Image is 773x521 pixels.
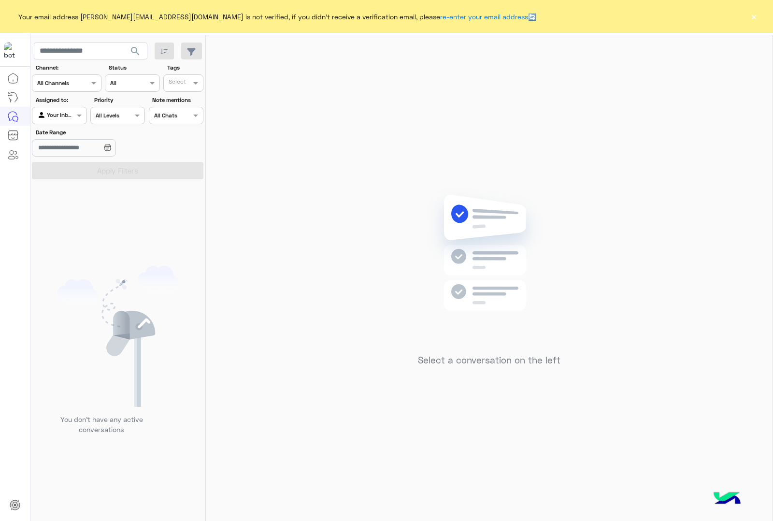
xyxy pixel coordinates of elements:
label: Date Range [36,128,144,137]
a: re-enter your email address [440,13,528,21]
label: Channel: [36,63,100,72]
img: empty users [57,266,179,407]
span: Your email address [PERSON_NAME][EMAIL_ADDRESS][DOMAIN_NAME] is not verified, if you didn't recei... [18,12,536,22]
label: Priority [94,96,144,104]
button: search [124,43,147,63]
p: You don’t have any active conversations [53,414,150,435]
label: Assigned to: [36,96,86,104]
img: no messages [419,187,559,347]
label: Status [109,63,158,72]
div: Select [167,77,186,88]
span: search [129,45,141,57]
h5: Select a conversation on the left [418,355,560,366]
img: hulul-logo.png [710,482,744,516]
label: Tags [167,63,202,72]
button: × [749,12,759,21]
button: Apply Filters [32,162,203,179]
label: Note mentions [152,96,202,104]
img: 713415422032625 [4,42,21,59]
